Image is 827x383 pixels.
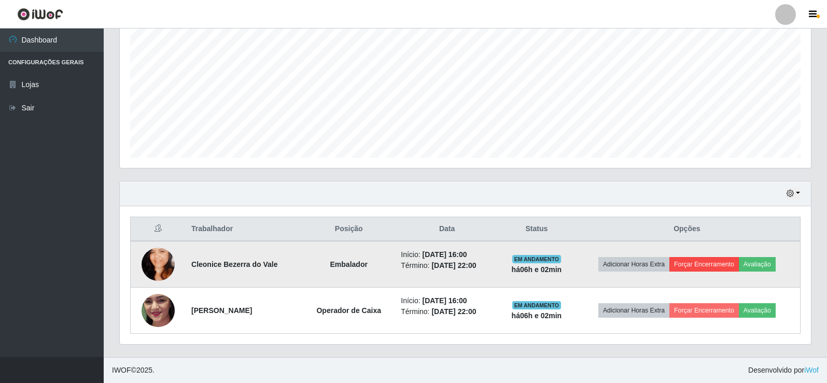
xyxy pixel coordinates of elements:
th: Opções [574,217,801,242]
strong: Cleonice Bezerra do Vale [191,260,278,268]
th: Trabalhador [185,217,303,242]
th: Data [395,217,499,242]
button: Forçar Encerramento [669,257,739,272]
strong: [PERSON_NAME] [191,306,252,315]
span: Desenvolvido por [748,365,819,376]
th: Status [499,217,574,242]
button: Adicionar Horas Extra [598,257,669,272]
li: Início: [401,295,493,306]
strong: Operador de Caixa [316,306,381,315]
img: 1620185251285.jpeg [142,235,175,294]
img: CoreUI Logo [17,8,63,21]
strong: Embalador [330,260,368,268]
img: 1754158372592.jpeg [142,274,175,347]
strong: há 06 h e 02 min [512,265,562,274]
span: © 2025 . [112,365,155,376]
button: Forçar Encerramento [669,303,739,318]
time: [DATE] 16:00 [423,296,467,305]
time: [DATE] 16:00 [423,250,467,259]
a: iWof [804,366,819,374]
time: [DATE] 22:00 [431,261,476,269]
span: IWOF [112,366,131,374]
li: Término: [401,306,493,317]
span: EM ANDAMENTO [512,301,562,309]
span: EM ANDAMENTO [512,255,562,263]
button: Adicionar Horas Extra [598,303,669,318]
time: [DATE] 22:00 [431,307,476,316]
th: Posição [303,217,395,242]
li: Início: [401,249,493,260]
strong: há 06 h e 02 min [512,311,562,320]
button: Avaliação [739,257,776,272]
li: Término: [401,260,493,271]
button: Avaliação [739,303,776,318]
